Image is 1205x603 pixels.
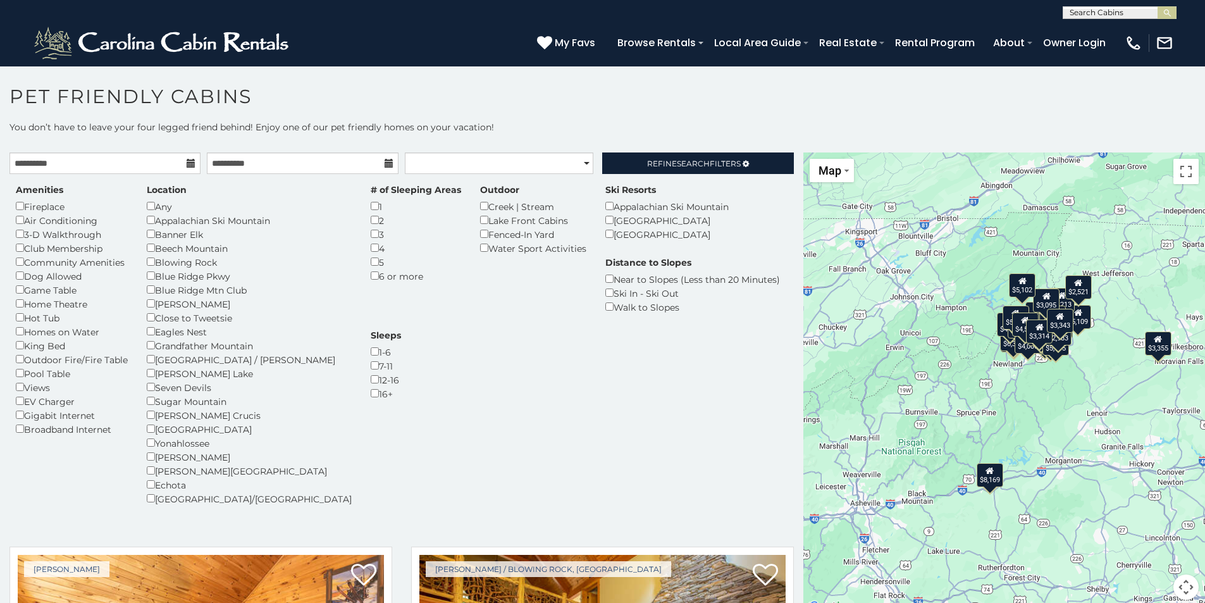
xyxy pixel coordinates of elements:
span: Refine Filters [647,159,741,168]
div: Homes on Water [16,325,128,339]
a: Owner Login [1037,32,1112,54]
div: Walk to Slopes [605,300,780,314]
div: Game Table [16,283,128,297]
div: Community Amenities [16,255,128,269]
a: Rental Program [889,32,981,54]
div: Creek | Stream [480,199,586,213]
div: 7-11 [371,359,401,373]
div: Gigabit Internet [16,408,128,422]
div: Pool Table [16,366,128,380]
div: EV Charger [16,394,128,408]
div: 5 [371,255,461,269]
div: 6 or more [371,269,461,283]
div: [GEOGRAPHIC_DATA] [605,227,729,241]
div: $3,953 [1040,305,1066,329]
div: [GEOGRAPHIC_DATA] / [PERSON_NAME] [147,352,352,366]
span: Search [677,159,710,168]
div: Sugar Mountain [147,394,352,408]
div: [PERSON_NAME] [147,450,352,464]
div: Banner Elk [147,227,352,241]
div: King Bed [16,339,128,352]
div: $3,213 [1049,287,1075,311]
div: 12-16 [371,373,401,387]
div: Dog Allowed [16,269,128,283]
label: Sleeps [371,329,401,342]
div: $4,564 [1012,312,1039,336]
div: Outdoor Fire/Fire Table [16,352,128,366]
label: Outdoor [480,183,519,196]
div: Blue Ridge Pkwy [147,269,352,283]
img: mail-regular-white.png [1156,34,1173,52]
div: Club Membership [16,241,128,255]
div: [PERSON_NAME] Lake [147,366,352,380]
div: Lake Front Cabins [480,213,586,227]
div: $4,005 [1015,330,1042,354]
a: Real Estate [813,32,883,54]
div: Air Conditioning [16,213,128,227]
button: Toggle fullscreen view [1173,159,1199,184]
div: Close to Tweetsie [147,311,352,325]
div: 1 [371,199,461,213]
label: # of Sleeping Areas [371,183,461,196]
div: 2 [371,213,461,227]
a: About [987,32,1031,54]
div: $5,320 [1008,314,1035,338]
div: Grandfather Mountain [147,339,352,352]
div: $8,169 [977,463,1003,487]
div: $6,362 [1000,326,1027,351]
a: Local Area Guide [708,32,807,54]
div: [PERSON_NAME] Crucis [147,408,352,422]
div: Any [147,199,352,213]
span: My Favs [555,35,595,51]
label: Location [147,183,187,196]
div: $3,599 [1028,321,1054,345]
div: [PERSON_NAME][GEOGRAPHIC_DATA] [147,464,352,478]
div: Fenced-In Yard [480,227,586,241]
div: Seven Devils [147,380,352,394]
div: 4 [371,241,461,255]
div: Near to Slopes (Less than 20 Minutes) [605,272,780,286]
div: $2,983 [1045,321,1072,345]
div: Eagles Nest [147,325,352,339]
div: [GEOGRAPHIC_DATA] [605,213,729,227]
button: Map camera controls [1173,575,1199,600]
div: Broadband Internet [16,422,128,436]
a: [PERSON_NAME] / Blowing Rock, [GEOGRAPHIC_DATA] [426,561,671,577]
label: Amenities [16,183,63,196]
span: Map [819,164,841,177]
div: $3,314 [1027,319,1053,343]
a: My Favs [537,35,598,51]
div: [PERSON_NAME] [147,297,352,311]
div: Appalachian Ski Mountain [147,213,352,227]
div: $5,091 [1003,305,1029,329]
div: Water Sport Activities [480,241,586,255]
label: Distance to Slopes [605,256,691,269]
div: 1-6 [371,345,401,359]
a: [PERSON_NAME] [24,561,109,577]
div: $3,355 [1145,331,1171,355]
div: Hot Tub [16,311,128,325]
div: $3,095 [1034,289,1060,313]
div: $4,792 [998,313,1024,337]
a: Add to favorites [351,563,376,589]
div: [GEOGRAPHIC_DATA] [147,422,352,436]
div: 16+ [371,387,401,401]
div: Yonahlossee [147,436,352,450]
div: Blue Ridge Mtn Club [147,283,352,297]
div: $5,102 [1010,273,1036,297]
a: RefineSearchFilters [602,152,793,174]
a: Add to favorites [753,563,778,589]
div: Fireplace [16,199,128,213]
div: 3-D Walkthrough [16,227,128,241]
button: Change map style [810,159,854,182]
div: Ski In - Ski Out [605,286,780,300]
div: $5,695 [1042,332,1069,356]
div: Beech Mountain [147,241,352,255]
a: Browse Rentals [611,32,702,54]
div: $2,521 [1065,275,1092,299]
div: $3,343 [1047,309,1073,333]
div: Blowing Rock [147,255,352,269]
div: Appalachian Ski Mountain [605,199,729,213]
img: White-1-2.png [32,24,294,62]
div: Views [16,380,128,394]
